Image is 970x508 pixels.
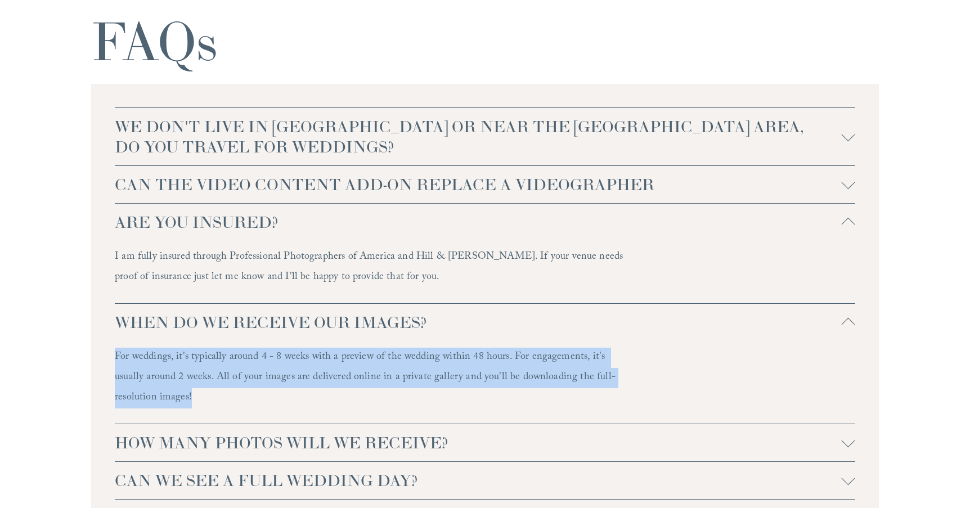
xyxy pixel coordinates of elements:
[115,212,842,232] span: ARE YOU INSURED?
[115,462,855,499] button: CAN WE SEE A FULL WEDDING DAY?
[91,15,217,69] h1: FAQs
[115,304,855,341] button: WHEN DO WE RECEIVE OUR IMAGES?
[115,341,855,424] div: WHEN DO WE RECEIVE OUR IMAGES?
[115,424,855,461] button: HOW MANY PHOTOS WILL WE RECEIVE?
[115,174,842,195] span: CAN THE VIDEO CONTENT ADD-ON REPLACE A VIDEOGRAPHER
[115,166,855,203] button: CAN THE VIDEO CONTENT ADD-ON REPLACE A VIDEOGRAPHER
[115,433,842,453] span: HOW MANY PHOTOS WILL WE RECEIVE?
[115,204,855,241] button: ARE YOU INSURED?
[115,116,842,157] span: WE DON'T LIVE IN [GEOGRAPHIC_DATA] OR NEAR THE [GEOGRAPHIC_DATA] AREA, DO YOU TRAVEL FOR WEDDINGS?
[115,470,842,491] span: CAN WE SEE A FULL WEDDING DAY?
[115,108,855,165] button: WE DON'T LIVE IN [GEOGRAPHIC_DATA] OR NEAR THE [GEOGRAPHIC_DATA] AREA, DO YOU TRAVEL FOR WEDDINGS?
[115,241,855,303] div: ARE YOU INSURED?
[115,312,842,332] span: WHEN DO WE RECEIVE OUR IMAGES?
[115,348,633,408] p: For weddings, it's typically around 4 - 8 weeks with a preview of the wedding within 48 hours. Fo...
[115,248,633,288] p: I am fully insured through Professional Photographers of America and Hill & [PERSON_NAME]. If you...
